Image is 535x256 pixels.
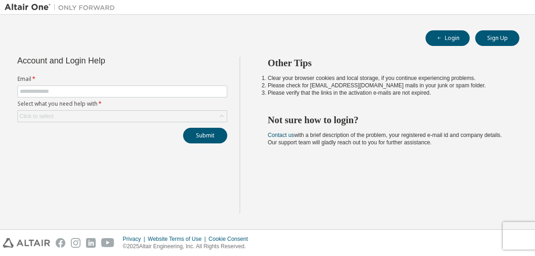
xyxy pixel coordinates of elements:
p: © 2025 Altair Engineering, Inc. All Rights Reserved. [123,243,253,250]
img: instagram.svg [71,238,81,248]
img: Altair One [5,3,120,12]
button: Submit [183,128,227,143]
button: Login [426,30,470,46]
div: Click to select [18,111,227,122]
label: Select what you need help with [17,100,227,108]
div: Cookie Consent [208,235,253,243]
span: with a brief description of the problem, your registered e-mail id and company details. Our suppo... [268,132,502,146]
img: youtube.svg [101,238,115,248]
button: Sign Up [475,30,519,46]
img: altair_logo.svg [3,238,50,248]
div: Account and Login Help [17,57,185,64]
div: Click to select [20,113,54,120]
li: Clear your browser cookies and local storage, if you continue experiencing problems. [268,74,503,82]
h2: Not sure how to login? [268,114,503,126]
div: Website Terms of Use [148,235,208,243]
h2: Other Tips [268,57,503,69]
img: linkedin.svg [86,238,96,248]
li: Please check for [EMAIL_ADDRESS][DOMAIN_NAME] mails in your junk or spam folder. [268,82,503,89]
li: Please verify that the links in the activation e-mails are not expired. [268,89,503,97]
img: facebook.svg [56,238,65,248]
a: Contact us [268,132,294,138]
label: Email [17,75,227,83]
div: Privacy [123,235,148,243]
